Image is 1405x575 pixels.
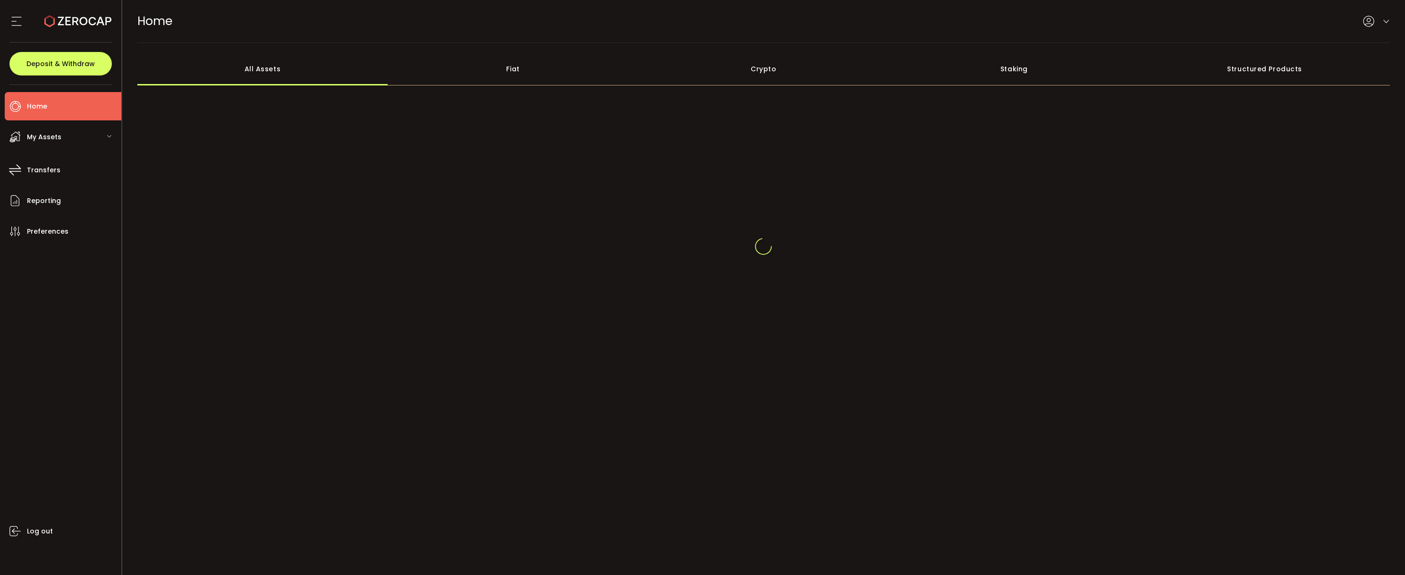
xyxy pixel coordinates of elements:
[27,100,47,113] span: Home
[638,52,889,85] div: Crypto
[27,225,68,238] span: Preferences
[889,52,1140,85] div: Staking
[9,52,112,76] button: Deposit & Withdraw
[27,524,53,538] span: Log out
[26,60,95,67] span: Deposit & Withdraw
[137,52,388,85] div: All Assets
[137,13,172,29] span: Home
[1139,52,1390,85] div: Structured Products
[27,163,60,177] span: Transfers
[27,130,61,144] span: My Assets
[388,52,638,85] div: Fiat
[27,194,61,208] span: Reporting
